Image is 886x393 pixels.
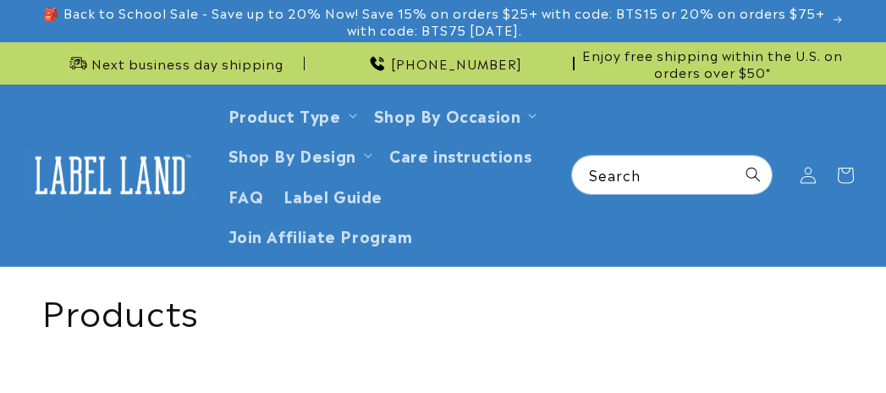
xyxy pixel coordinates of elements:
div: Announcement [581,42,844,84]
span: Label Guide [283,185,382,205]
span: Next business day shipping [91,55,283,72]
a: Shop By Design [228,143,356,166]
span: [PHONE_NUMBER] [391,55,522,72]
button: Search [735,156,772,193]
img: Label Land [25,149,195,202]
summary: Shop By Design [218,135,379,174]
a: Product Type [228,103,341,126]
a: Label Guide [273,175,393,215]
span: Shop By Occasion [374,105,521,125]
span: 🎒 Back to School Sale - Save up to 20% Now! Save 15% on orders $25+ with code: BTS15 or 20% on or... [42,4,827,37]
a: Join Affiliate Program [218,215,423,255]
div: Announcement [311,42,574,84]
summary: Product Type [218,95,364,135]
summary: Shop By Occasion [364,95,544,135]
a: FAQ [218,175,274,215]
span: Care instructions [389,145,531,164]
div: Announcement [42,42,305,84]
span: Enjoy free shipping within the U.S. on orders over $50* [581,47,844,80]
h1: Products [42,288,844,332]
a: Care instructions [379,135,542,174]
span: FAQ [228,185,264,205]
span: Join Affiliate Program [228,225,413,245]
a: Label Land [19,142,201,208]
